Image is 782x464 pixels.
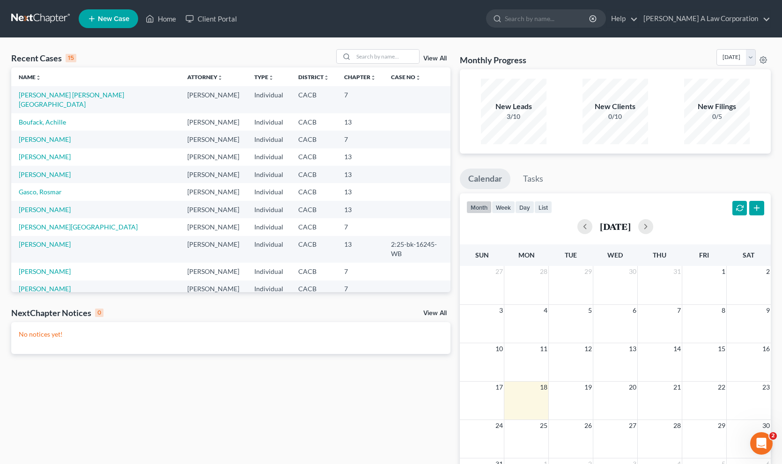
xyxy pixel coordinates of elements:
[391,74,421,81] a: Case Nounfold_more
[291,148,337,166] td: CACB
[684,101,750,112] div: New Filings
[180,166,247,183] td: [PERSON_NAME]
[628,420,637,431] span: 27
[769,432,777,440] span: 2
[19,170,71,178] a: [PERSON_NAME]
[291,166,337,183] td: CACB
[19,240,71,248] a: [PERSON_NAME]
[539,343,548,354] span: 11
[337,201,384,218] td: 13
[481,101,546,112] div: New Leads
[247,183,291,200] td: Individual
[699,251,709,259] span: Fri
[141,10,181,27] a: Home
[460,169,510,189] a: Calendar
[583,420,593,431] span: 26
[247,280,291,298] td: Individual
[475,251,489,259] span: Sun
[19,153,71,161] a: [PERSON_NAME]
[565,251,577,259] span: Tue
[180,201,247,218] td: [PERSON_NAME]
[583,112,648,121] div: 0/10
[180,183,247,200] td: [PERSON_NAME]
[291,86,337,113] td: CACB
[653,251,666,259] span: Thu
[498,305,504,316] span: 3
[583,343,593,354] span: 12
[337,113,384,131] td: 13
[291,183,337,200] td: CACB
[539,420,548,431] span: 25
[324,75,329,81] i: unfold_more
[291,218,337,236] td: CACB
[19,267,71,275] a: [PERSON_NAME]
[672,420,682,431] span: 28
[337,236,384,263] td: 13
[415,75,421,81] i: unfold_more
[587,305,593,316] span: 5
[354,50,419,63] input: Search by name...
[36,75,41,81] i: unfold_more
[494,382,504,393] span: 17
[717,343,726,354] span: 15
[247,236,291,263] td: Individual
[217,75,223,81] i: unfold_more
[534,201,552,214] button: list
[494,420,504,431] span: 24
[291,201,337,218] td: CACB
[11,307,103,318] div: NextChapter Notices
[247,201,291,218] td: Individual
[423,310,447,317] a: View All
[676,305,682,316] span: 7
[19,206,71,214] a: [PERSON_NAME]
[628,382,637,393] span: 20
[337,166,384,183] td: 13
[761,420,771,431] span: 30
[466,201,492,214] button: month
[583,266,593,277] span: 29
[761,382,771,393] span: 23
[180,236,247,263] td: [PERSON_NAME]
[632,305,637,316] span: 6
[761,343,771,354] span: 16
[291,113,337,131] td: CACB
[98,15,129,22] span: New Case
[337,280,384,298] td: 7
[19,285,71,293] a: [PERSON_NAME]
[19,330,443,339] p: No notices yet!
[672,382,682,393] span: 21
[481,112,546,121] div: 3/10
[600,221,631,231] h2: [DATE]
[518,251,535,259] span: Mon
[337,131,384,148] td: 7
[492,201,515,214] button: week
[583,382,593,393] span: 19
[717,382,726,393] span: 22
[628,343,637,354] span: 13
[765,305,771,316] span: 9
[606,10,638,27] a: Help
[19,118,66,126] a: Boufack, Achille
[505,10,590,27] input: Search by name...
[337,148,384,166] td: 13
[180,263,247,280] td: [PERSON_NAME]
[247,86,291,113] td: Individual
[247,218,291,236] td: Individual
[539,382,548,393] span: 18
[298,74,329,81] a: Districtunfold_more
[765,266,771,277] span: 2
[19,188,62,196] a: Gasco, Rosmar
[684,112,750,121] div: 0/5
[494,343,504,354] span: 10
[721,266,726,277] span: 1
[247,263,291,280] td: Individual
[187,74,223,81] a: Attorneyunfold_more
[494,266,504,277] span: 27
[750,432,773,455] iframe: Intercom live chat
[337,263,384,280] td: 7
[180,113,247,131] td: [PERSON_NAME]
[180,131,247,148] td: [PERSON_NAME]
[19,223,138,231] a: [PERSON_NAME][GEOGRAPHIC_DATA]
[247,113,291,131] td: Individual
[370,75,376,81] i: unfold_more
